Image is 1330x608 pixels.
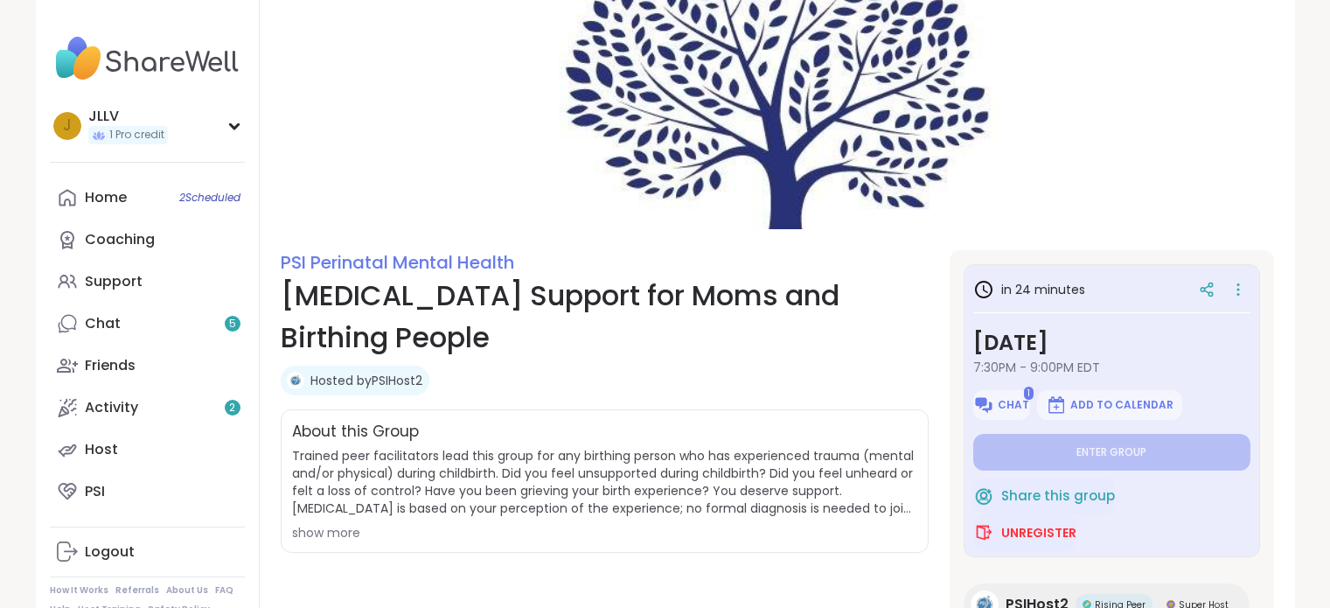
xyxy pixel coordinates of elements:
img: PSIHost2 [287,372,304,389]
span: J [63,115,71,137]
a: Activity2 [50,387,245,429]
button: Unregister [973,514,1076,551]
div: Chat [85,314,121,333]
h2: About this Group [292,421,419,444]
h3: in 24 minutes [973,279,1085,300]
span: 1 Pro credit [109,128,164,143]
a: Hosted byPSIHost2 [310,372,422,389]
button: Enter group [973,434,1250,471]
span: 2 [229,401,235,416]
div: show more [292,524,917,542]
a: FAQ [215,584,233,597]
div: Support [85,272,143,291]
a: PSI Perinatal Mental Health [281,250,514,275]
div: Host [85,440,118,459]
a: Host [50,429,245,471]
div: JLLV [88,107,168,126]
a: About Us [166,584,208,597]
div: Logout [85,542,135,562]
span: Share this group [1001,486,1115,507]
span: Enter group [1076,445,1146,459]
img: ShareWell Logomark [1046,395,1067,416]
div: Activity [85,398,138,417]
span: Add to Calendar [1070,398,1173,412]
div: PSI [85,482,105,501]
span: Chat [998,398,1029,412]
span: Trained peer facilitators lead this group for any birthing person who has experienced trauma (men... [292,447,917,517]
a: Friends [50,345,245,387]
img: ShareWell Logomark [973,522,994,543]
span: 5 [229,317,236,332]
button: Add to Calendar [1037,390,1182,420]
span: 7:30PM - 9:00PM EDT [973,359,1250,376]
a: Logout [50,531,245,573]
span: 1 [1024,387,1034,400]
a: PSI [50,471,245,513]
span: Unregister [1001,524,1076,542]
a: Chat5 [50,303,245,345]
div: Coaching [85,230,155,249]
span: 2 Scheduled [179,191,240,205]
h1: [MEDICAL_DATA] Support for Moms and Birthing People [281,275,929,359]
div: Friends [85,356,136,375]
a: Referrals [115,584,159,597]
a: How It Works [50,584,108,597]
button: Chat [973,390,1030,420]
a: Coaching [50,219,245,261]
a: Support [50,261,245,303]
h3: [DATE] [973,327,1250,359]
a: Home2Scheduled [50,177,245,219]
div: Home [85,188,127,207]
button: Share this group [973,478,1115,514]
img: ShareWell Nav Logo [50,28,245,89]
img: ShareWell Logomark [973,395,994,416]
img: ShareWell Logomark [973,486,994,507]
